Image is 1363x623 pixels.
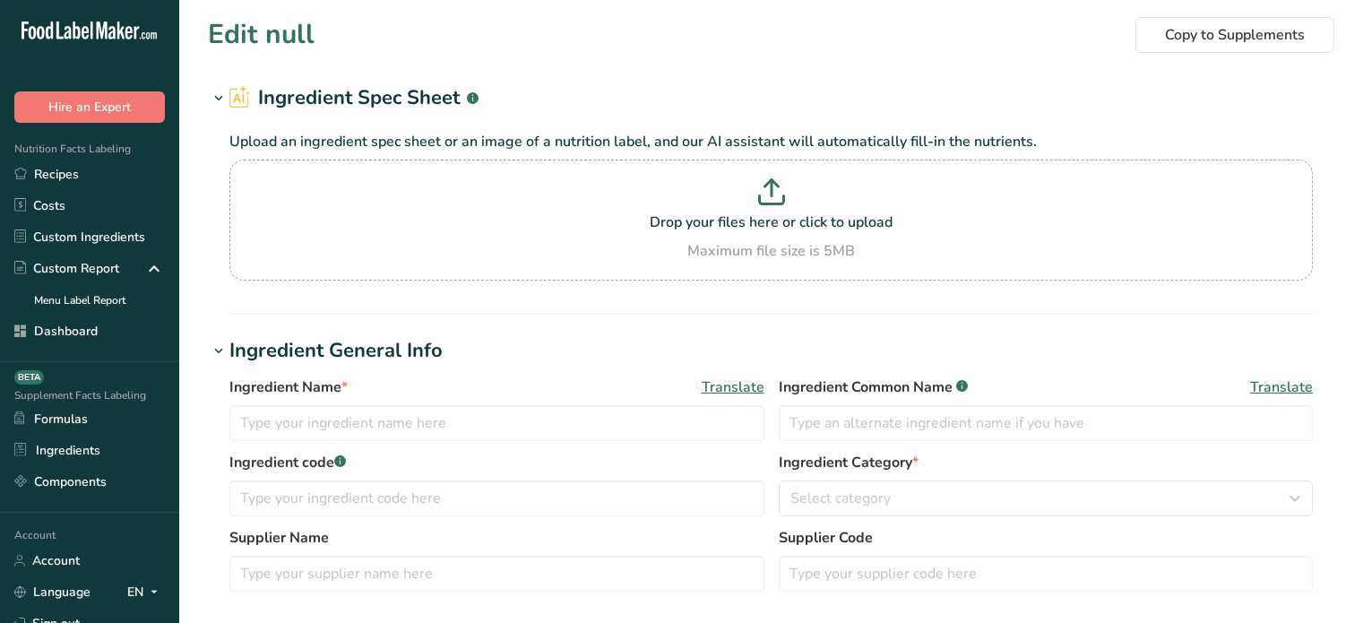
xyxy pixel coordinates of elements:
[234,240,1308,262] div: Maximum file size is 5MB
[229,336,443,366] div: Ingredient General Info
[229,376,348,398] span: Ingredient Name
[790,488,891,509] span: Select category
[229,405,764,441] input: Type your ingredient name here
[779,452,1314,473] label: Ingredient Category
[1165,24,1305,46] span: Copy to Supplements
[229,452,764,473] label: Ingredient code
[127,582,165,603] div: EN
[14,370,44,385] div: BETA
[779,405,1314,441] input: Type an alternate ingredient name if you have
[1135,17,1334,53] button: Copy to Supplements
[229,527,764,549] label: Supplier Name
[229,131,1313,152] p: Upload an ingredient spec sheet or an image of a nutrition label, and our AI assistant will autom...
[779,556,1314,592] input: Type your supplier code here
[229,83,479,113] h2: Ingredient Spec Sheet
[14,91,165,123] button: Hire an Expert
[229,480,764,516] input: Type your ingredient code here
[779,376,968,398] span: Ingredient Common Name
[1250,376,1313,398] span: Translate
[779,480,1314,516] button: Select category
[229,556,764,592] input: Type your supplier name here
[14,259,119,278] div: Custom Report
[14,576,91,608] a: Language
[208,14,315,55] h1: Edit null
[779,527,1314,549] label: Supplier Code
[702,376,764,398] span: Translate
[234,212,1308,233] p: Drop your files here or click to upload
